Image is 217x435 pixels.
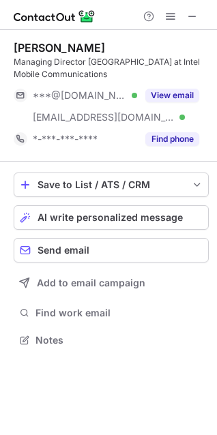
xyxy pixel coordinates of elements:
[37,277,145,288] span: Add to email campaign
[14,303,209,322] button: Find work email
[14,238,209,262] button: Send email
[33,89,127,102] span: ***@[DOMAIN_NAME]
[14,8,96,25] img: ContactOut v5.3.10
[145,132,199,146] button: Reveal Button
[38,212,183,223] span: AI write personalized message
[14,172,209,197] button: save-profile-one-click
[14,56,209,80] div: Managing Director [GEOGRAPHIC_DATA] at Intel Mobile Communications
[35,334,203,346] span: Notes
[14,331,209,350] button: Notes
[14,41,105,55] div: [PERSON_NAME]
[14,205,209,230] button: AI write personalized message
[145,89,199,102] button: Reveal Button
[14,271,209,295] button: Add to email campaign
[33,111,175,123] span: [EMAIL_ADDRESS][DOMAIN_NAME]
[35,307,203,319] span: Find work email
[38,245,89,256] span: Send email
[38,179,185,190] div: Save to List / ATS / CRM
